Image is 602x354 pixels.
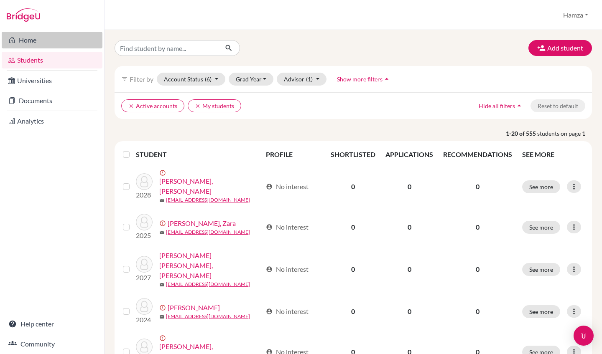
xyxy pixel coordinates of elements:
span: mail [159,282,164,287]
button: Reset to default [531,99,585,112]
p: 2028 [136,190,153,200]
img: Aaban Muhammad Waseem, Muhammad [136,173,153,190]
button: See more [522,305,560,318]
span: account_circle [266,308,273,315]
td: 0 [380,209,438,245]
th: RECOMMENDATIONS [438,144,517,164]
p: 0 [443,306,512,316]
span: account_circle [266,266,273,273]
button: Account Status(6) [157,73,225,86]
i: clear [195,103,201,109]
div: Open Intercom Messenger [574,326,594,346]
span: (1) [306,76,313,83]
span: mail [159,230,164,235]
span: account_circle [266,224,273,230]
strong: 1-20 of 555 [506,129,537,138]
span: error_outline [159,169,168,176]
p: 2024 [136,315,153,325]
a: Community [2,336,102,352]
span: (6) [205,76,212,83]
img: Aamir Muhammad Aamir, Sheeza [136,256,153,273]
button: See more [522,180,560,193]
img: Bridge-U [7,8,40,22]
a: [PERSON_NAME] [168,303,220,313]
td: 0 [326,293,380,330]
i: clear [128,103,134,109]
div: No interest [266,222,309,232]
button: Hamza [559,7,592,23]
span: Hide all filters [479,102,515,109]
td: 0 [380,293,438,330]
span: mail [159,198,164,203]
button: clearActive accounts [121,99,184,112]
i: filter_list [121,76,128,82]
p: 2025 [136,230,153,240]
div: No interest [266,306,309,316]
a: Documents [2,92,102,109]
span: error_outline [159,220,168,227]
button: Advisor(1) [277,73,327,86]
button: See more [522,263,560,276]
img: Abbas, Sumayya [136,298,153,315]
p: 0 [443,222,512,232]
a: [EMAIL_ADDRESS][DOMAIN_NAME] [166,281,250,288]
img: Aamir Jalal, Zara [136,214,153,230]
button: See more [522,221,560,234]
a: [PERSON_NAME], [PERSON_NAME] [159,176,262,196]
p: 0 [443,182,512,192]
th: SHORTLISTED [326,144,380,164]
th: SEE MORE [517,144,589,164]
p: 2027 [136,273,153,283]
button: clearMy students [188,99,241,112]
div: No interest [266,182,309,192]
span: Show more filters [337,76,383,83]
th: APPLICATIONS [380,144,438,164]
a: Help center [2,316,102,332]
th: PROFILE [261,144,326,164]
a: [PERSON_NAME], Zara [168,218,236,228]
input: Find student by name... [115,40,218,56]
td: 0 [326,245,380,293]
td: 0 [326,209,380,245]
button: Add student [528,40,592,56]
span: error_outline [159,304,168,311]
td: 0 [380,245,438,293]
a: Universities [2,72,102,89]
a: Students [2,52,102,68]
span: account_circle [266,183,273,190]
div: No interest [266,264,309,274]
a: [PERSON_NAME] [PERSON_NAME], [PERSON_NAME] [159,250,262,281]
i: arrow_drop_up [515,101,523,110]
span: students on page 1 [537,129,592,138]
button: Hide all filtersarrow_drop_up [472,99,531,112]
td: 0 [380,164,438,209]
a: [EMAIL_ADDRESS][DOMAIN_NAME] [166,228,250,236]
button: Show more filtersarrow_drop_up [330,73,398,86]
a: [EMAIL_ADDRESS][DOMAIN_NAME] [166,196,250,204]
span: mail [159,314,164,319]
th: STUDENT [136,144,261,164]
span: Filter by [130,75,153,83]
td: 0 [326,164,380,209]
a: [EMAIL_ADDRESS][DOMAIN_NAME] [166,313,250,320]
i: arrow_drop_up [383,75,391,83]
button: Grad Year [229,73,274,86]
span: error_outline [159,335,168,341]
a: Home [2,32,102,48]
p: 0 [443,264,512,274]
a: Analytics [2,113,102,129]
